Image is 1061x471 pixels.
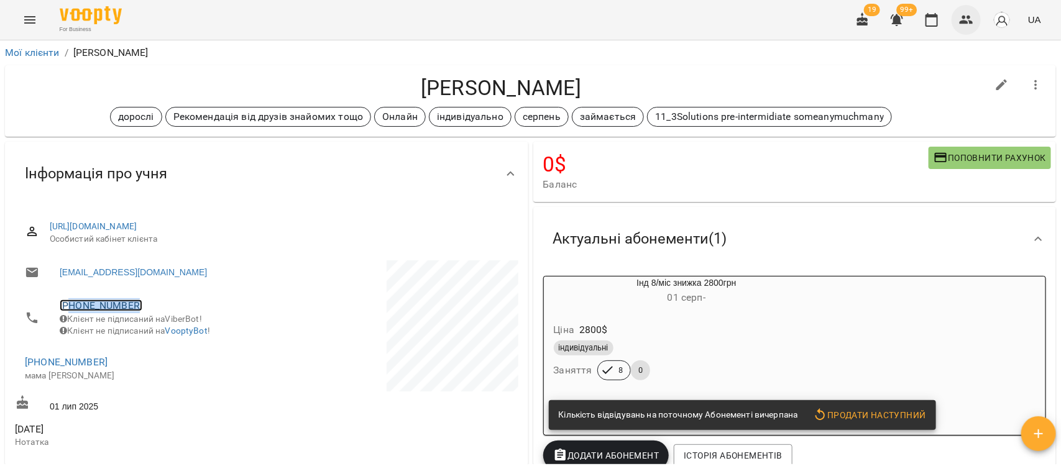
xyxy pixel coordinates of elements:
[993,11,1011,29] img: avatar_s.png
[173,109,363,124] p: Рекомендація від друзів знайомих тощо
[553,229,727,249] span: Актуальні абонементи ( 1 )
[429,107,512,127] div: індивідуально
[118,109,154,124] p: дорослі
[897,4,917,16] span: 99+
[5,142,528,206] div: Інформація про учня
[25,164,167,183] span: Інформація про учня
[50,221,137,231] a: [URL][DOMAIN_NAME]
[929,147,1051,169] button: Поповнити рахунок
[25,356,108,368] a: [PHONE_NUMBER]
[60,25,122,34] span: For Business
[60,326,210,336] span: Клієнт не підписаний на !
[554,321,575,339] h6: Ціна
[580,109,636,124] p: займається
[559,404,798,426] div: Кількість відвідувань на поточному Абонементі вичерпана
[554,362,592,379] h6: Заняття
[12,393,267,416] div: 01 лип 2025
[60,314,202,324] span: Клієнт не підписаний на ViberBot!
[572,107,644,127] div: займається
[543,441,669,470] button: Додати Абонемент
[515,107,569,127] div: серпень
[382,109,418,124] p: Онлайн
[110,107,162,127] div: дорослі
[60,300,142,311] a: [PHONE_NUMBER]
[813,408,926,423] span: Продати наступний
[437,109,503,124] p: індивідуально
[647,107,892,127] div: 11_3Solutions pre-intermidiate someanymuchmany
[374,107,426,127] div: Онлайн
[554,342,613,354] span: індивідуальні
[15,423,44,435] span: [DATE]
[165,326,208,336] a: VooptyBot
[15,436,264,449] p: Нотатка
[1023,8,1046,31] button: UA
[544,277,830,306] div: Інд 8/міс знижка 2800грн
[611,365,630,376] span: 8
[674,444,792,467] button: Історія абонементів
[668,291,705,303] span: 01 серп -
[165,107,371,127] div: Рекомендація від друзів знайомих тощо
[579,322,608,337] p: 2800 $
[808,404,931,426] button: Продати наступний
[533,207,1057,271] div: Актуальні абонементи(1)
[543,177,929,192] span: Баланс
[523,109,561,124] p: серпень
[15,5,45,35] button: Menu
[544,277,830,395] button: Інд 8/міс знижка 2800грн01 серп- Ціна2800$індивідуальніЗаняття80
[60,266,207,278] a: [EMAIL_ADDRESS][DOMAIN_NAME]
[1028,13,1041,26] span: UA
[5,45,1056,60] nav: breadcrumb
[864,4,880,16] span: 19
[684,448,782,463] span: Історія абонементів
[5,47,60,58] a: Мої клієнти
[631,365,650,376] span: 0
[50,233,508,245] span: Особистий кабінет клієнта
[15,75,987,101] h4: [PERSON_NAME]
[934,150,1046,165] span: Поповнити рахунок
[65,45,68,60] li: /
[73,45,149,60] p: [PERSON_NAME]
[25,370,254,382] p: мама [PERSON_NAME]
[543,152,929,177] h4: 0 $
[655,109,884,124] p: 11_3Solutions pre-intermidiate someanymuchmany
[60,6,122,24] img: Voopty Logo
[553,448,659,463] span: Додати Абонемент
